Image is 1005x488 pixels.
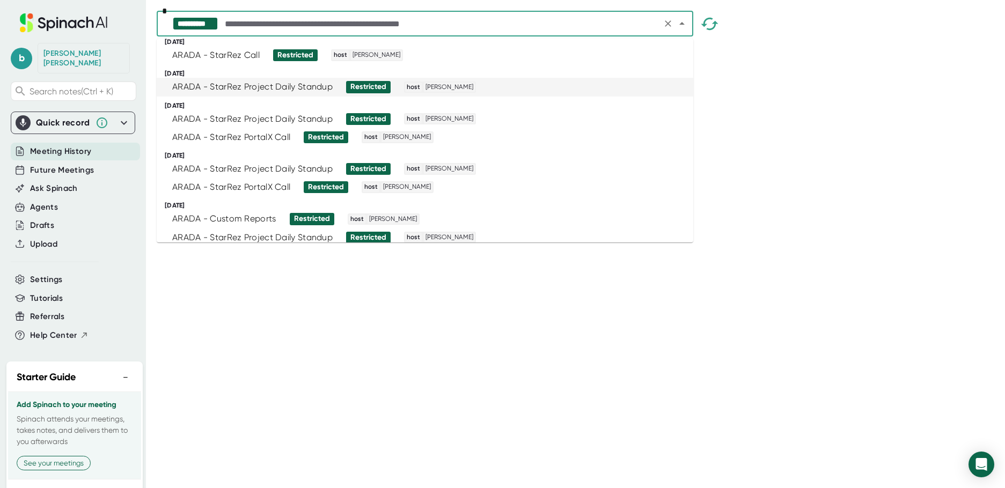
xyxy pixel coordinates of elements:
div: Open Intercom Messenger [969,452,994,477]
button: Settings [30,273,63,286]
button: Close [674,16,689,31]
div: ARADA - StarRez PortalX Call [172,132,290,143]
div: [DATE] [165,70,693,78]
span: host [349,215,365,224]
span: host [332,50,349,60]
span: host [405,233,422,242]
button: − [119,369,133,385]
span: [PERSON_NAME] [424,233,475,242]
div: ARADA - StarRez PortalX Call [172,182,290,193]
div: ARADA - Custom Reports [172,213,276,224]
span: host [363,182,379,192]
h2: Starter Guide [17,370,76,385]
span: [PERSON_NAME] [382,132,432,142]
h3: Add Spinach to your meeting [17,401,133,409]
button: Drafts [30,219,54,232]
button: Referrals [30,310,64,323]
span: Search notes (Ctrl + K) [30,86,113,97]
div: Restricted [277,50,313,60]
span: [PERSON_NAME] [424,164,475,174]
span: [PERSON_NAME] [424,83,475,92]
div: ARADA - StarRez Project Daily Standup [172,232,333,243]
span: host [405,83,422,92]
button: Meeting History [30,145,91,158]
div: Restricted [350,82,386,92]
div: Restricted [350,164,386,174]
div: Restricted [308,182,344,192]
button: See your meetings [17,456,91,470]
span: [PERSON_NAME] [382,182,432,192]
div: ARADA - StarRez Call [172,50,260,61]
div: Quick record [36,117,90,128]
div: [DATE] [165,202,693,210]
div: Restricted [294,214,330,224]
button: Future Meetings [30,164,94,176]
div: ARADA - StarRez Project Daily Standup [172,164,333,174]
p: Spinach attends your meetings, takes notes, and delivers them to you afterwards [17,413,133,447]
span: [PERSON_NAME] [368,215,419,224]
span: host [405,164,422,174]
span: [PERSON_NAME] [351,50,402,60]
span: host [363,132,379,142]
button: Tutorials [30,292,63,305]
span: Help Center [30,329,77,342]
span: b [11,48,32,69]
button: Clear [661,16,676,31]
div: Restricted [308,132,344,142]
button: Help Center [30,329,89,342]
button: Upload [30,238,57,250]
div: [DATE] [165,102,693,110]
div: Quick record [16,112,130,134]
div: Restricted [350,233,386,242]
div: [DATE] [165,38,693,46]
div: ARADA - StarRez Project Daily Standup [172,82,333,92]
span: [PERSON_NAME] [424,114,475,124]
div: Brendan Daly [43,49,124,68]
div: Restricted [350,114,386,124]
div: [DATE] [165,152,693,160]
div: ARADA - StarRez Project Daily Standup [172,114,333,124]
button: Agents [30,201,58,213]
button: Ask Spinach [30,182,78,195]
span: host [405,114,422,124]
